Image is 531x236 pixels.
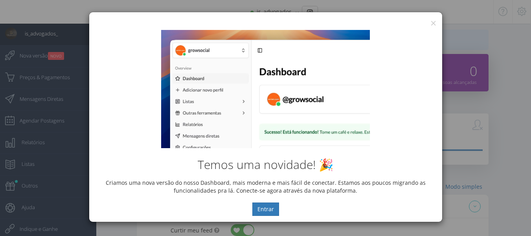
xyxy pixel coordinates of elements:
[95,158,436,171] h2: Temos uma novidade! 🎉
[161,30,369,148] img: New Dashboard
[252,203,279,216] button: Entrar
[430,18,436,28] button: ×
[471,212,523,232] iframe: Abre um widget para que você possa encontrar mais informações
[95,179,436,195] p: Criamos uma nova versão do nosso Dashboard, mais moderna e mais fácil de conectar. Estamos aos po...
